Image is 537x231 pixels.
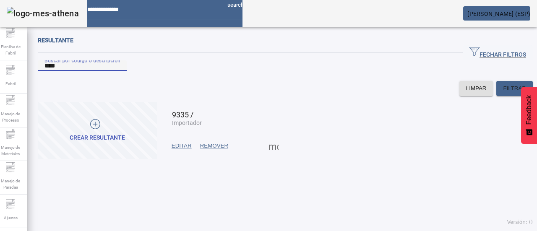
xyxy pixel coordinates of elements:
[3,78,18,89] span: Fabril
[1,212,20,223] span: Ajustes
[469,47,526,59] span: FECHAR FILTROS
[172,142,192,150] span: EDITAR
[459,81,493,96] button: LIMPAR
[172,119,202,126] span: Importador
[507,219,533,225] span: Versión: ()
[196,138,232,153] button: REMOVER
[521,87,537,144] button: Feedback - Mostrar pesquisa
[266,138,281,153] button: Mais
[172,110,193,119] span: 9335 /
[44,57,120,63] mat-label: Buscar por código o descripción
[7,7,79,20] img: logo-mes-athena
[503,84,526,93] span: FILTRAR
[463,45,533,60] button: FECHAR FILTROS
[466,84,487,93] span: LIMPAR
[38,102,157,159] button: CREAR RESULTANTE
[70,134,125,142] div: CREAR RESULTANTE
[496,81,533,96] button: FILTRAR
[200,142,228,150] span: REMOVER
[525,95,533,125] span: Feedback
[467,10,530,17] span: [PERSON_NAME] (ESP)
[38,37,73,44] span: Resultante
[167,138,196,153] button: EDITAR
